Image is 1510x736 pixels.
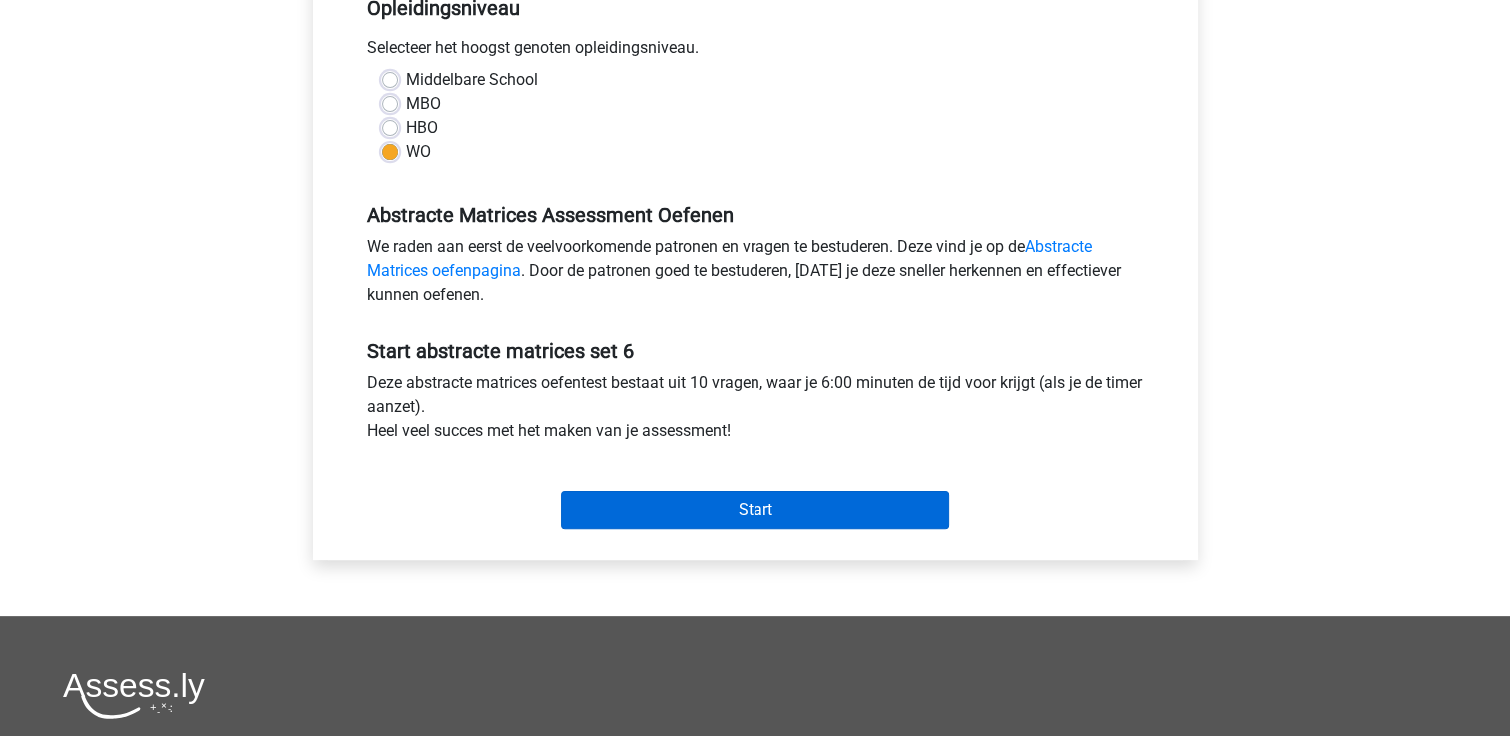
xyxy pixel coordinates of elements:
img: Assessly logo [63,672,205,719]
label: HBO [406,116,438,140]
h5: Abstracte Matrices Assessment Oefenen [367,203,1144,227]
label: Middelbare School [406,68,538,92]
label: MBO [406,92,441,116]
div: Deze abstracte matrices oefentest bestaat uit 10 vragen, waar je 6:00 minuten de tijd voor krijgt... [352,371,1159,451]
div: We raden aan eerst de veelvoorkomende patronen en vragen te bestuderen. Deze vind je op de . Door... [352,235,1159,315]
div: Selecteer het hoogst genoten opleidingsniveau. [352,36,1159,68]
label: WO [406,140,431,164]
input: Start [561,491,949,529]
h5: Start abstracte matrices set 6 [367,339,1144,363]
